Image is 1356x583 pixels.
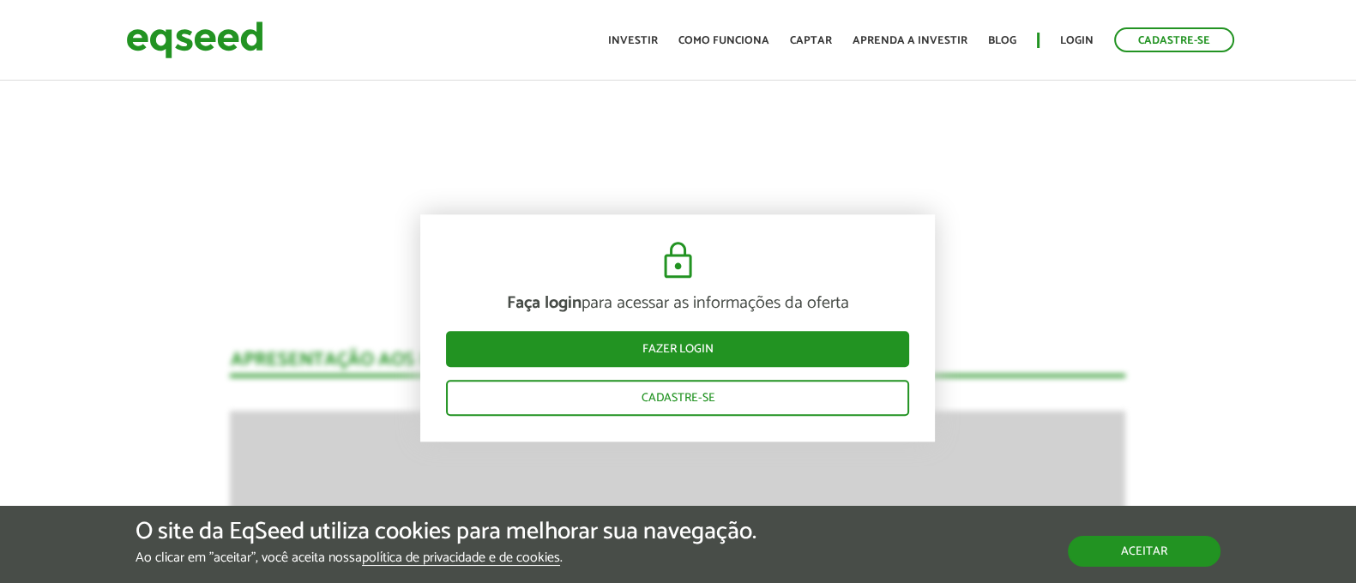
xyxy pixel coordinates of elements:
[446,293,909,314] p: para acessar as informações da oferta
[1114,27,1234,52] a: Cadastre-se
[988,35,1016,46] a: Blog
[136,550,756,566] p: Ao clicar em "aceitar", você aceita nossa .
[1068,536,1220,567] button: Aceitar
[136,519,756,545] h5: O site da EqSeed utiliza cookies para melhorar sua navegação.
[657,240,699,281] img: cadeado.svg
[608,35,658,46] a: Investir
[446,331,909,367] a: Fazer login
[853,35,967,46] a: Aprenda a investir
[678,35,769,46] a: Como funciona
[1060,35,1094,46] a: Login
[362,551,560,566] a: política de privacidade e de cookies
[790,35,832,46] a: Captar
[126,17,263,63] img: EqSeed
[446,380,909,416] a: Cadastre-se
[507,289,582,317] strong: Faça login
